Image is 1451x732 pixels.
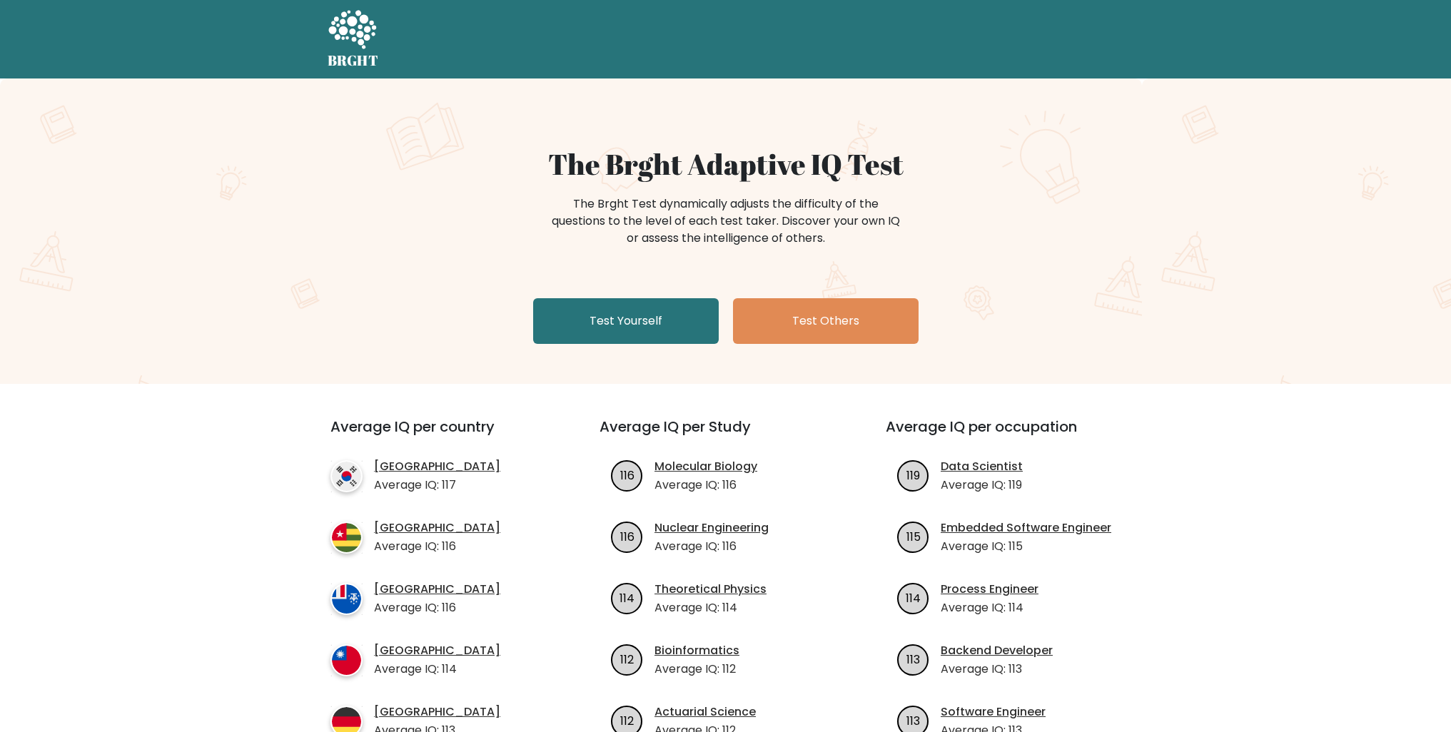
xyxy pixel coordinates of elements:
text: 112 [620,651,634,667]
p: Average IQ: 114 [941,599,1038,616]
h1: The Brght Adaptive IQ Test [378,147,1074,181]
a: [GEOGRAPHIC_DATA] [374,703,500,721]
p: Average IQ: 116 [654,538,769,555]
p: Average IQ: 116 [654,477,757,494]
text: 113 [906,651,920,667]
a: Backend Developer [941,642,1053,659]
a: Molecular Biology [654,458,757,475]
a: Process Engineer [941,581,1038,598]
a: Embedded Software Engineer [941,519,1111,537]
a: Theoretical Physics [654,581,767,598]
p: Average IQ: 114 [654,599,767,616]
text: 112 [620,712,634,728]
p: Average IQ: 116 [374,538,500,555]
a: [GEOGRAPHIC_DATA] [374,581,500,598]
text: 119 [906,467,920,483]
a: [GEOGRAPHIC_DATA] [374,458,500,475]
img: country [330,644,363,676]
p: Average IQ: 119 [941,477,1023,494]
p: Average IQ: 113 [941,661,1053,678]
a: Data Scientist [941,458,1023,475]
a: [GEOGRAPHIC_DATA] [374,519,500,537]
text: 114 [906,589,921,606]
text: 115 [906,528,921,544]
img: country [330,583,363,615]
h5: BRGHT [328,52,379,69]
a: BRGHT [328,6,379,73]
a: Software Engineer [941,703,1046,721]
a: Test Yourself [533,298,719,344]
text: 113 [906,712,920,728]
img: country [330,522,363,554]
h3: Average IQ per Study [600,418,851,452]
a: [GEOGRAPHIC_DATA] [374,642,500,659]
text: 114 [620,589,635,606]
p: Average IQ: 115 [941,538,1111,555]
p: Average IQ: 112 [654,661,739,678]
p: Average IQ: 114 [374,661,500,678]
a: Bioinformatics [654,642,739,659]
text: 116 [620,528,635,544]
div: The Brght Test dynamically adjusts the difficulty of the questions to the level of each test take... [547,195,904,247]
a: Nuclear Engineering [654,519,769,537]
a: Test Others [733,298,919,344]
img: country [330,460,363,492]
h3: Average IQ per occupation [886,418,1138,452]
h3: Average IQ per country [330,418,548,452]
p: Average IQ: 116 [374,599,500,616]
text: 116 [620,467,635,483]
a: Actuarial Science [654,703,756,721]
p: Average IQ: 117 [374,477,500,494]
